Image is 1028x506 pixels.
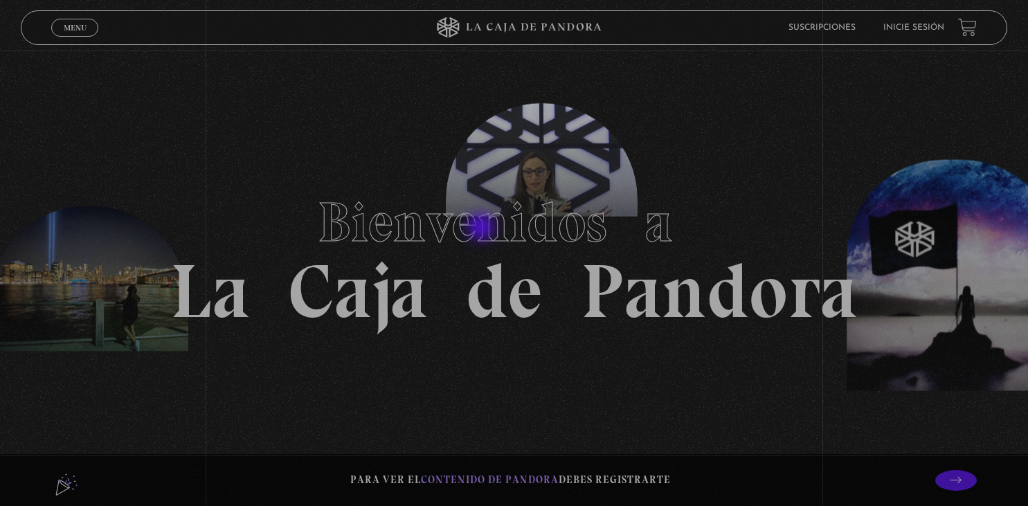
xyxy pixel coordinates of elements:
span: Bienvenidos a [318,189,711,255]
span: contenido de Pandora [421,473,559,486]
span: Cerrar [59,35,91,44]
span: Menu [64,24,87,32]
a: View your shopping cart [958,18,977,37]
p: Para ver el debes registrarte [350,471,671,489]
a: Inicie sesión [883,24,944,32]
h1: La Caja de Pandora [170,177,858,329]
a: Suscripciones [788,24,856,32]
